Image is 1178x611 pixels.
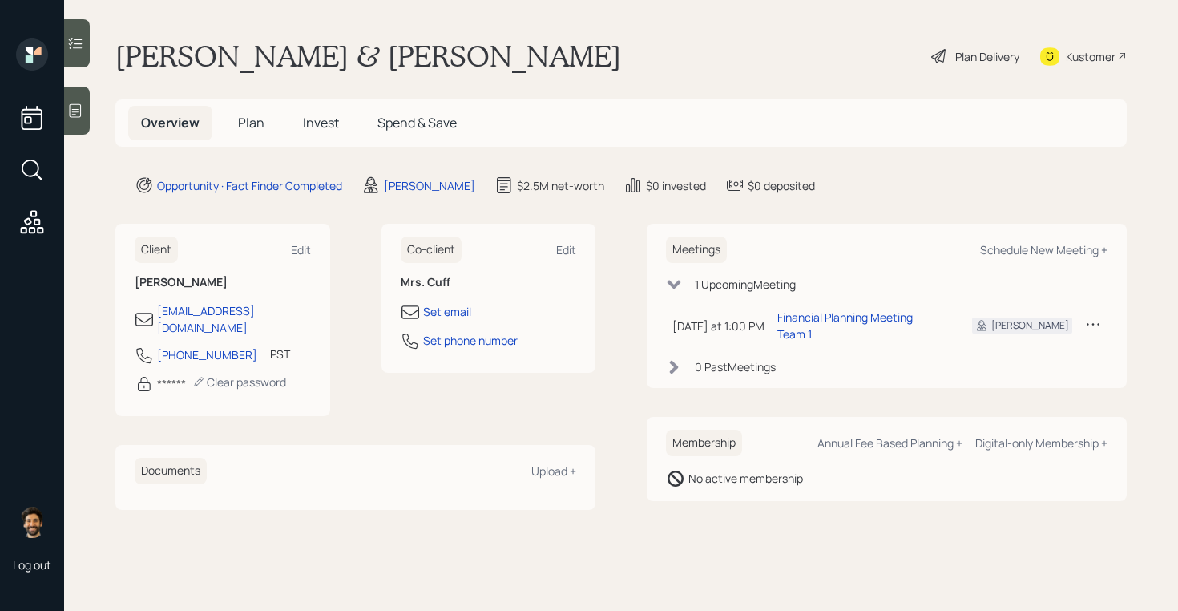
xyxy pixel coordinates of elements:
[955,48,1019,65] div: Plan Delivery
[157,177,342,194] div: Opportunity · Fact Finder Completed
[141,114,200,132] span: Overview
[1066,48,1115,65] div: Kustomer
[423,303,471,320] div: Set email
[384,177,475,194] div: [PERSON_NAME]
[16,506,48,538] img: eric-schwartz-headshot.png
[401,237,462,263] h6: Co-client
[666,237,727,263] h6: Meetings
[695,358,776,375] div: 0 Past Meeting s
[688,470,803,487] div: No active membership
[975,435,1107,451] div: Digital-only Membership +
[695,276,796,293] div: 1 Upcoming Meeting
[423,332,518,349] div: Set phone number
[672,318,764,334] div: [DATE] at 1:00 PM
[980,242,1107,257] div: Schedule New Meeting +
[135,276,311,289] h6: [PERSON_NAME]
[401,276,577,289] h6: Mrs. Cuff
[135,237,178,263] h6: Client
[556,242,576,257] div: Edit
[991,318,1069,333] div: [PERSON_NAME]
[157,302,311,336] div: [EMAIL_ADDRESS][DOMAIN_NAME]
[192,374,286,390] div: Clear password
[777,309,946,342] div: Financial Planning Meeting - Team 1
[646,177,706,194] div: $0 invested
[135,458,207,484] h6: Documents
[666,430,742,456] h6: Membership
[115,38,621,74] h1: [PERSON_NAME] & [PERSON_NAME]
[157,346,257,363] div: [PHONE_NUMBER]
[238,114,264,132] span: Plan
[817,435,962,451] div: Annual Fee Based Planning +
[517,177,604,194] div: $2.5M net-worth
[291,242,311,257] div: Edit
[531,463,576,479] div: Upload +
[270,346,290,362] div: PST
[748,177,815,194] div: $0 deposited
[13,557,51,573] div: Log out
[377,114,457,132] span: Spend & Save
[303,114,339,132] span: Invest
